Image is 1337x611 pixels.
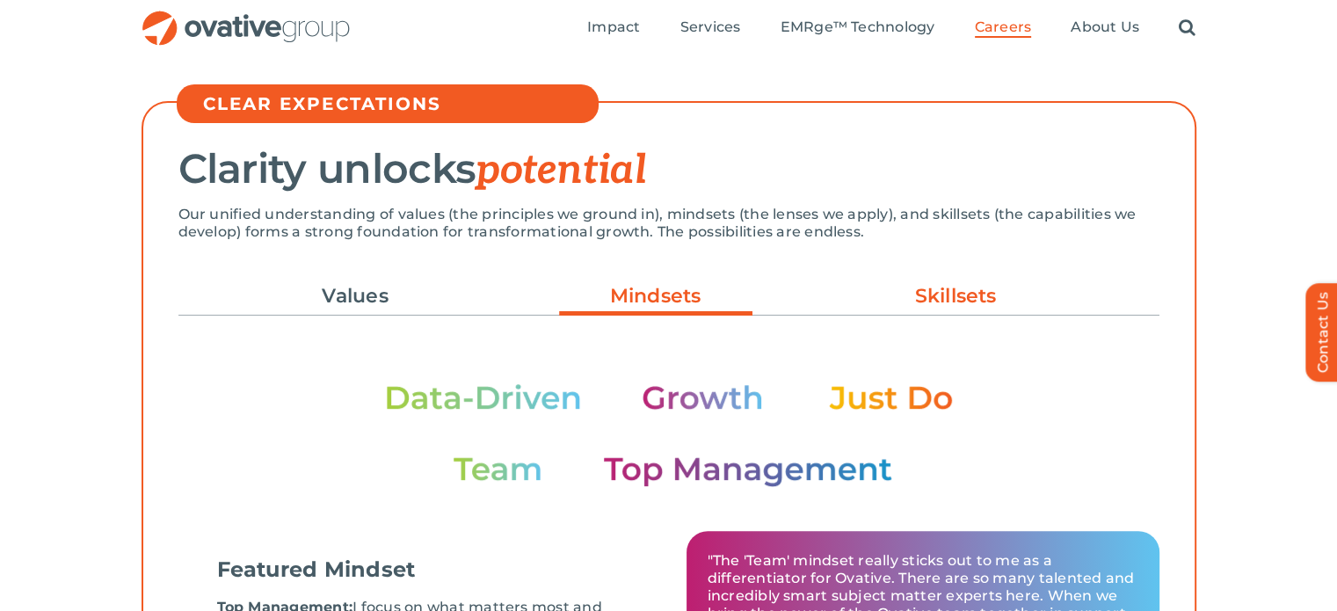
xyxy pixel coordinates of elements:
[975,18,1032,38] a: Careers
[178,273,1159,320] ul: Post Filters
[780,18,934,38] a: EMRge™ Technology
[680,18,741,36] span: Services
[217,558,416,581] p: Featured Mindset
[476,146,646,195] span: potential
[1071,18,1139,36] span: About Us
[203,93,590,114] h5: CLEAR EXPECTATIONS
[141,9,352,25] a: OG_Full_horizontal_RGB
[587,18,640,38] a: Impact
[1071,18,1139,38] a: About Us
[1179,18,1195,38] a: Search
[178,206,1159,241] p: Our unified understanding of values (the principles we ground in), mindsets (the lenses we apply)...
[258,281,452,311] a: Values
[780,18,934,36] span: EMRge™ Technology
[680,18,741,38] a: Services
[859,281,1052,311] a: Skillsets
[587,18,640,36] span: Impact
[559,281,752,320] a: Mindsets
[384,382,954,487] img: Stats
[975,18,1032,36] span: Careers
[178,147,1159,193] h2: Clarity unlocks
